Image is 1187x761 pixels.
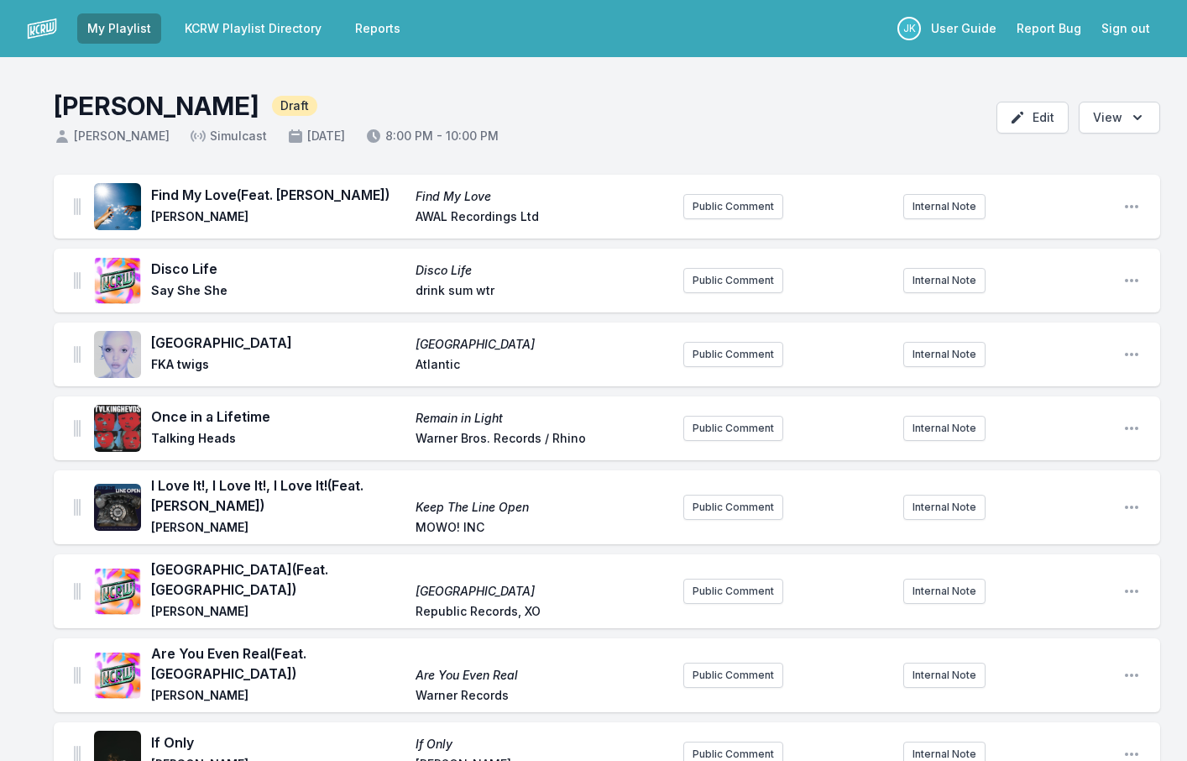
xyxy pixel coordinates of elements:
[996,102,1069,134] button: Edit
[151,185,405,205] span: Find My Love (Feat. [PERSON_NAME])
[683,663,783,688] button: Public Comment
[94,183,141,230] img: Find My Love
[272,96,317,116] span: Draft
[416,519,670,539] span: MOWO! INC
[54,128,170,144] span: [PERSON_NAME]
[365,128,499,144] span: 8:00 PM - 10:00 PM
[903,342,986,367] button: Internal Note
[74,420,81,437] img: Drag Handle
[151,732,405,753] span: If Only
[683,579,783,604] button: Public Comment
[903,268,986,293] button: Internal Note
[151,475,405,516] span: I Love It!, I Love It!, I Love It! (Feat. [PERSON_NAME])
[175,13,332,44] a: KCRW Playlist Directory
[151,282,405,302] span: Say She She
[416,687,670,707] span: Warner Records
[74,667,81,684] img: Drag Handle
[1007,13,1091,44] a: Report Bug
[416,430,670,450] span: Warner Bros. Records / Rhino
[416,262,670,279] span: Disco Life
[94,652,141,699] img: Are You Even Real
[54,91,259,121] h1: [PERSON_NAME]
[94,568,141,615] img: São Paulo
[903,194,986,219] button: Internal Note
[1091,13,1160,44] button: Sign out
[416,667,670,684] span: Are You Even Real
[416,583,670,600] span: [GEOGRAPHIC_DATA]
[151,559,405,600] span: [GEOGRAPHIC_DATA] (Feat. [GEOGRAPHIC_DATA])
[1123,346,1140,363] button: Open playlist item options
[903,663,986,688] button: Internal Note
[151,643,405,684] span: Are You Even Real (Feat. [GEOGRAPHIC_DATA])
[416,410,670,427] span: Remain in Light
[1123,667,1140,684] button: Open playlist item options
[74,272,81,289] img: Drag Handle
[77,13,161,44] a: My Playlist
[151,603,405,623] span: [PERSON_NAME]
[683,416,783,441] button: Public Comment
[1123,420,1140,437] button: Open playlist item options
[151,356,405,376] span: FKA twigs
[94,405,141,452] img: Remain in Light
[151,407,405,427] span: Once in a Lifetime
[1123,198,1140,215] button: Open playlist item options
[94,484,141,531] img: Keep The Line Open
[416,208,670,228] span: AWAL Recordings Ltd
[903,495,986,520] button: Internal Note
[151,208,405,228] span: [PERSON_NAME]
[683,268,783,293] button: Public Comment
[416,188,670,205] span: Find My Love
[151,687,405,707] span: [PERSON_NAME]
[151,430,405,450] span: Talking Heads
[897,17,921,40] p: Jason Kramer
[94,331,141,378] img: Cheap Hotel
[74,198,81,215] img: Drag Handle
[27,13,57,44] img: logo-white-87cec1fa9cbef997252546196dc51331.png
[74,346,81,363] img: Drag Handle
[903,416,986,441] button: Internal Note
[151,259,405,279] span: Disco Life
[287,128,345,144] span: [DATE]
[903,579,986,604] button: Internal Note
[416,336,670,353] span: [GEOGRAPHIC_DATA]
[416,356,670,376] span: Atlantic
[416,282,670,302] span: drink sum wtr
[74,583,81,600] img: Drag Handle
[1123,272,1140,289] button: Open playlist item options
[94,257,141,304] img: Disco Life
[151,333,405,353] span: [GEOGRAPHIC_DATA]
[1079,102,1160,134] button: Open options
[345,13,410,44] a: Reports
[683,194,783,219] button: Public Comment
[683,342,783,367] button: Public Comment
[1123,499,1140,516] button: Open playlist item options
[190,128,267,144] span: Simulcast
[921,13,1007,44] a: User Guide
[1123,583,1140,600] button: Open playlist item options
[416,603,670,623] span: Republic Records, XO
[151,519,405,539] span: [PERSON_NAME]
[74,499,81,516] img: Drag Handle
[416,736,670,753] span: If Only
[683,495,783,520] button: Public Comment
[416,499,670,516] span: Keep The Line Open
